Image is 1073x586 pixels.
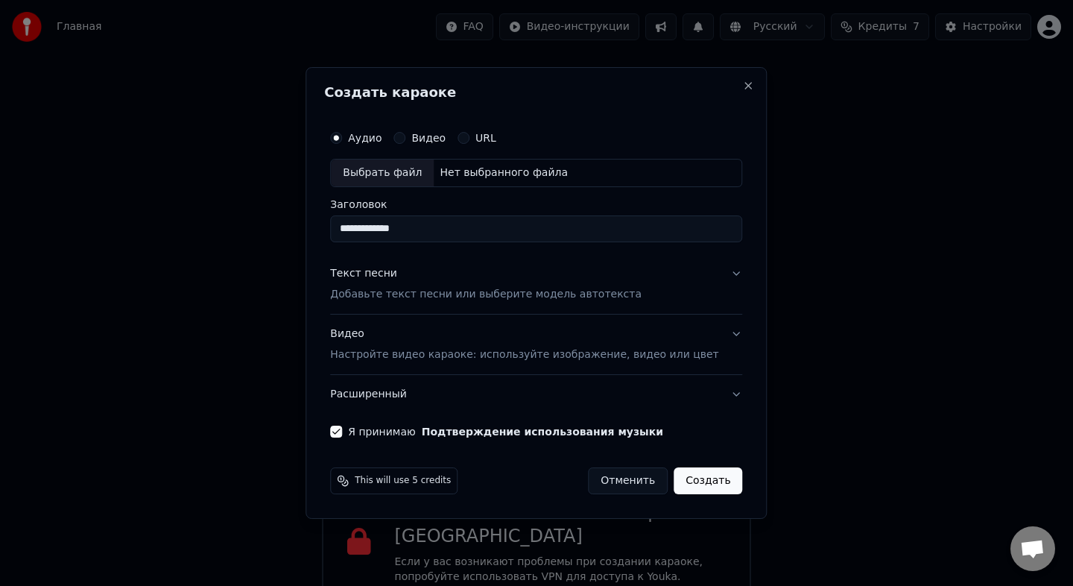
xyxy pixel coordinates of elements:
[422,426,663,437] button: Я принимаю
[331,160,434,186] div: Выбрать файл
[411,133,446,143] label: Видео
[434,166,574,180] div: Нет выбранного файла
[330,287,642,302] p: Добавьте текст песни или выберите модель автотекста
[330,266,397,281] div: Текст песни
[330,347,718,362] p: Настройте видео караоке: используйте изображение, видео или цвет
[355,475,451,487] span: This will use 5 credits
[330,199,742,209] label: Заголовок
[324,86,748,99] h2: Создать караоке
[348,426,663,437] label: Я принимаю
[348,133,382,143] label: Аудио
[330,327,718,362] div: Видео
[330,315,742,374] button: ВидеоНастройте видео караоке: используйте изображение, видео или цвет
[330,375,742,414] button: Расширенный
[475,133,496,143] label: URL
[674,467,742,494] button: Создать
[588,467,668,494] button: Отменить
[330,254,742,314] button: Текст песниДобавьте текст песни или выберите модель автотекста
